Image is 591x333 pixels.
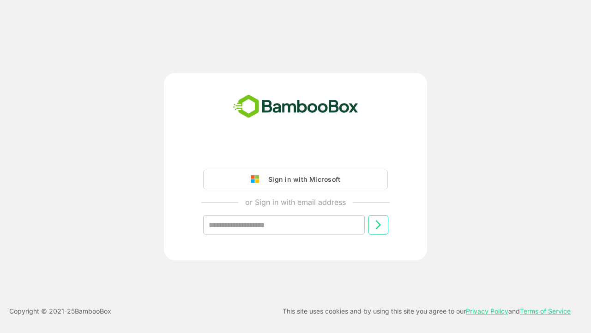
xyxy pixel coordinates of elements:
a: Terms of Service [520,307,571,315]
button: Sign in with Microsoft [203,170,388,189]
a: Privacy Policy [466,307,508,315]
img: google [251,175,264,184]
p: This site uses cookies and by using this site you agree to our and [283,306,571,317]
p: or Sign in with email address [245,197,346,208]
div: Sign in with Microsoft [264,173,340,185]
img: bamboobox [228,92,363,122]
p: Copyright © 2021- 25 BambooBox [9,306,111,317]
